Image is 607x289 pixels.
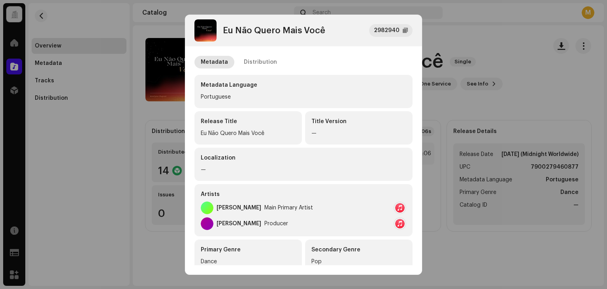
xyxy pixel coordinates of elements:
[244,56,277,68] div: Distribution
[201,165,406,175] div: —
[201,129,296,138] div: Eu Não Quero Mais Você
[201,56,228,68] div: Metadata
[201,154,406,162] div: Localization
[311,118,406,125] div: Title Version
[201,246,296,254] div: Primary Genre
[201,257,296,266] div: Dance
[217,205,261,211] div: [PERSON_NAME]
[201,92,406,102] div: Portuguese
[264,205,313,211] div: Main Primary Artist
[374,26,400,35] div: 2982940
[311,246,406,254] div: Secondary Genre
[223,26,325,35] div: Eu Não Quero Mais Você
[264,221,288,227] div: Producer
[201,118,296,125] div: Release Title
[201,190,406,198] div: Artists
[217,221,261,227] div: [PERSON_NAME]
[311,257,406,266] div: Pop
[201,81,406,89] div: Metadata Language
[311,129,406,138] div: —
[194,19,217,42] img: 855c8e03-2dad-43ff-890c-7d1f86ccf28b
